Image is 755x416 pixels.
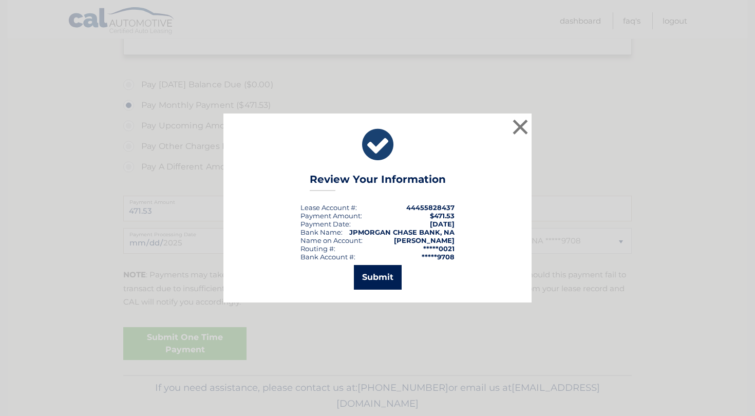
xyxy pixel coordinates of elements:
strong: [PERSON_NAME] [394,236,455,244]
h3: Review Your Information [310,173,446,191]
span: Payment Date [300,220,349,228]
strong: 44455828437 [406,203,455,212]
div: Bank Account #: [300,253,355,261]
span: [DATE] [430,220,455,228]
span: $471.53 [430,212,455,220]
button: × [510,117,531,137]
div: Payment Amount: [300,212,362,220]
strong: JPMORGAN CHASE BANK, NA [349,228,455,236]
div: Lease Account #: [300,203,357,212]
div: Routing #: [300,244,335,253]
button: Submit [354,265,402,290]
div: Bank Name: [300,228,343,236]
div: : [300,220,351,228]
div: Name on Account: [300,236,363,244]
